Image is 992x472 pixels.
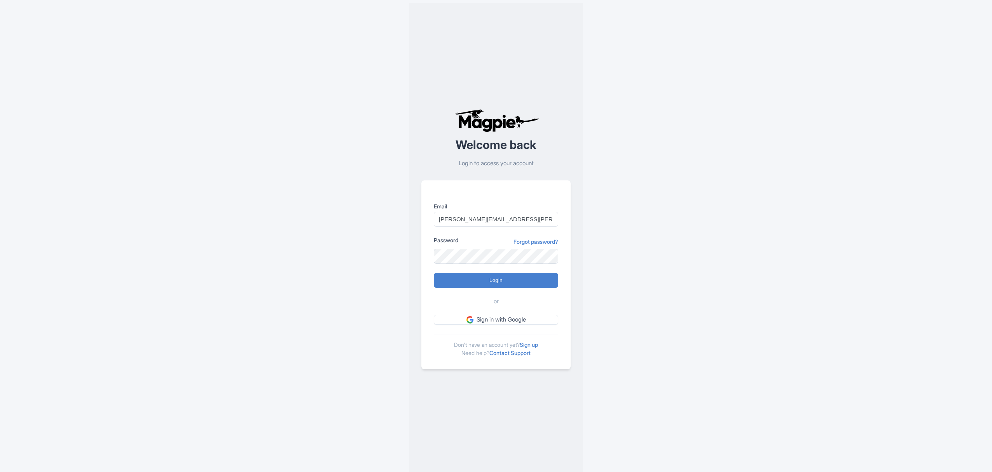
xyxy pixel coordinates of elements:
h2: Welcome back [421,138,571,151]
img: logo-ab69f6fb50320c5b225c76a69d11143b.png [452,109,540,132]
a: Sign up [520,341,538,348]
a: Forgot password? [513,238,558,246]
span: or [494,297,499,306]
a: Contact Support [489,350,531,356]
img: google.svg [466,316,473,323]
label: Email [434,202,558,210]
a: Sign in with Google [434,315,558,325]
input: Login [434,273,558,288]
div: Don't have an account yet? Need help? [434,334,558,357]
input: you@example.com [434,212,558,227]
label: Password [434,236,458,244]
p: Login to access your account [421,159,571,168]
